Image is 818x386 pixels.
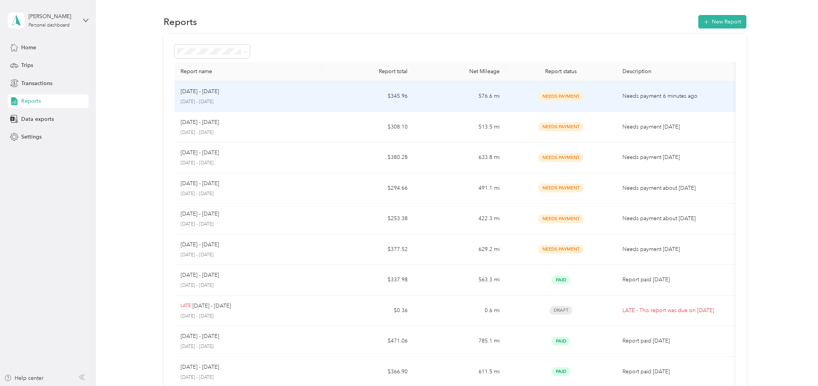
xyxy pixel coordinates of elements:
[622,184,733,192] p: Needs payment about [DATE]
[322,81,414,112] td: $345.96
[622,245,733,254] p: Needs payment [DATE]
[181,87,219,96] p: [DATE] - [DATE]
[552,276,570,284] span: Paid
[21,79,52,87] span: Transactions
[414,296,506,326] td: 0.6 mi
[181,160,315,167] p: [DATE] - [DATE]
[414,204,506,234] td: 422.3 mi
[322,112,414,143] td: $308.10
[21,61,33,69] span: Trips
[181,282,315,289] p: [DATE] - [DATE]
[322,173,414,204] td: $294.66
[21,115,54,123] span: Data exports
[28,23,70,28] div: Personal dashboard
[181,129,315,136] p: [DATE] - [DATE]
[322,296,414,326] td: $0.36
[622,306,733,315] p: LATE - This report was due on [DATE]
[414,173,506,204] td: 491.1 mi
[192,302,231,310] p: [DATE] - [DATE]
[181,271,219,279] p: [DATE] - [DATE]
[552,367,570,376] span: Paid
[414,81,506,112] td: 576.6 mi
[552,337,570,346] span: Paid
[181,313,315,320] p: [DATE] - [DATE]
[622,214,733,223] p: Needs payment about [DATE]
[164,18,197,26] h1: Reports
[181,374,315,381] p: [DATE] - [DATE]
[538,122,584,131] span: Needs Payment
[538,214,584,223] span: Needs Payment
[414,265,506,296] td: 563.3 mi
[21,97,41,105] span: Reports
[622,92,733,100] p: Needs payment 6 minutes ago
[538,245,584,254] span: Needs Payment
[174,62,321,81] th: Report name
[181,343,315,350] p: [DATE] - [DATE]
[622,123,733,131] p: Needs payment [DATE]
[21,133,42,141] span: Settings
[181,149,219,157] p: [DATE] - [DATE]
[414,326,506,357] td: 785.1 mi
[181,190,315,197] p: [DATE] - [DATE]
[775,343,818,386] iframe: Everlance-gr Chat Button Frame
[549,306,572,315] span: Draft
[322,265,414,296] td: $337.98
[28,12,77,20] div: [PERSON_NAME]
[181,221,315,228] p: [DATE] - [DATE]
[181,179,219,188] p: [DATE] - [DATE]
[414,112,506,143] td: 513.5 mi
[414,62,506,81] th: Net Mileage
[622,368,733,376] p: Report paid [DATE]
[616,62,739,81] th: Description
[322,326,414,357] td: $471.06
[538,92,584,101] span: Needs Payment
[622,276,733,284] p: Report paid [DATE]
[414,234,506,265] td: 629.2 mi
[181,332,219,341] p: [DATE] - [DATE]
[538,184,584,192] span: Needs Payment
[622,337,733,345] p: Report paid [DATE]
[512,68,610,75] div: Report status
[322,142,414,173] td: $380.28
[698,15,746,28] button: New Report
[322,204,414,234] td: $253.38
[538,153,584,162] span: Needs Payment
[21,43,36,52] span: Home
[4,374,43,382] button: Help center
[181,210,219,218] p: [DATE] - [DATE]
[322,234,414,265] td: $377.52
[322,62,414,81] th: Report total
[181,99,315,105] p: [DATE] - [DATE]
[181,241,219,249] p: [DATE] - [DATE]
[181,363,219,371] p: [DATE] - [DATE]
[181,302,191,309] p: LATE
[181,118,219,127] p: [DATE] - [DATE]
[622,153,733,162] p: Needs payment [DATE]
[181,252,315,259] p: [DATE] - [DATE]
[414,142,506,173] td: 633.8 mi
